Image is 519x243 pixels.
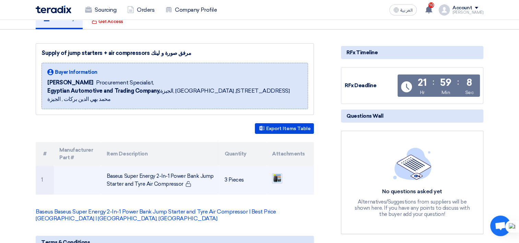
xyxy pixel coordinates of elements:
th: Manufacturer Part # [54,142,101,166]
img: profile_test.png [439,4,450,15]
div: Hr [420,89,424,96]
div: Supply of jump starters + air compressors مرفق صورة و لينك [42,49,308,57]
div: Get Access [92,18,123,25]
div: 21 [418,78,426,88]
img: Jump_starter_1759240546436.png [272,173,282,183]
img: empty_state_list.svg [393,148,432,180]
td: Baseus Super Energy 2-In-1 Power Bank Jump Starter and Tyre Air Compressor [101,166,220,195]
span: Procurement Specialist, [96,79,154,87]
img: Teradix logo [36,5,71,13]
div: : [433,76,434,88]
div: Sec [465,89,473,96]
a: Baseus Baseus Super Energy 2-In-1 Power Bank Jump Starter and Tyre Air Compressor | Best Price [G... [36,208,276,222]
div: RFx Timeline [341,46,483,59]
th: Attachments [267,142,314,166]
td: 3 Pieces [219,166,267,195]
div: 8 [467,78,472,88]
button: العربية [389,4,417,15]
div: : [457,76,459,88]
div: 59 [440,78,451,88]
div: Alternatives/Suggestions from suppliers will be shown here, If you have any points to discuss wit... [354,199,471,217]
div: No questions asked yet [354,188,471,195]
th: Item Description [101,142,220,166]
th: Quantity [219,142,267,166]
div: Min [441,89,450,96]
span: العربية [400,8,413,13]
div: RFx Deadline [345,82,396,90]
div: Open chat [490,216,511,236]
span: الجيزة, [GEOGRAPHIC_DATA] ,[STREET_ADDRESS] محمد بهي الدين بركات , الجيزة [47,87,302,103]
div: [PERSON_NAME] [452,11,483,14]
b: Egyptian Automotive and Trading Company, [47,88,160,94]
a: Orders [122,2,160,18]
td: 1 [36,166,54,195]
div: Account [452,5,472,11]
button: Export Items Table [255,123,314,134]
span: Buyer Information [55,69,97,76]
a: Company Profile [160,2,222,18]
span: 10 [428,2,434,8]
th: # [36,142,54,166]
a: Sourcing [80,2,122,18]
span: [PERSON_NAME] [47,79,93,87]
span: Questions Wall [346,112,383,120]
